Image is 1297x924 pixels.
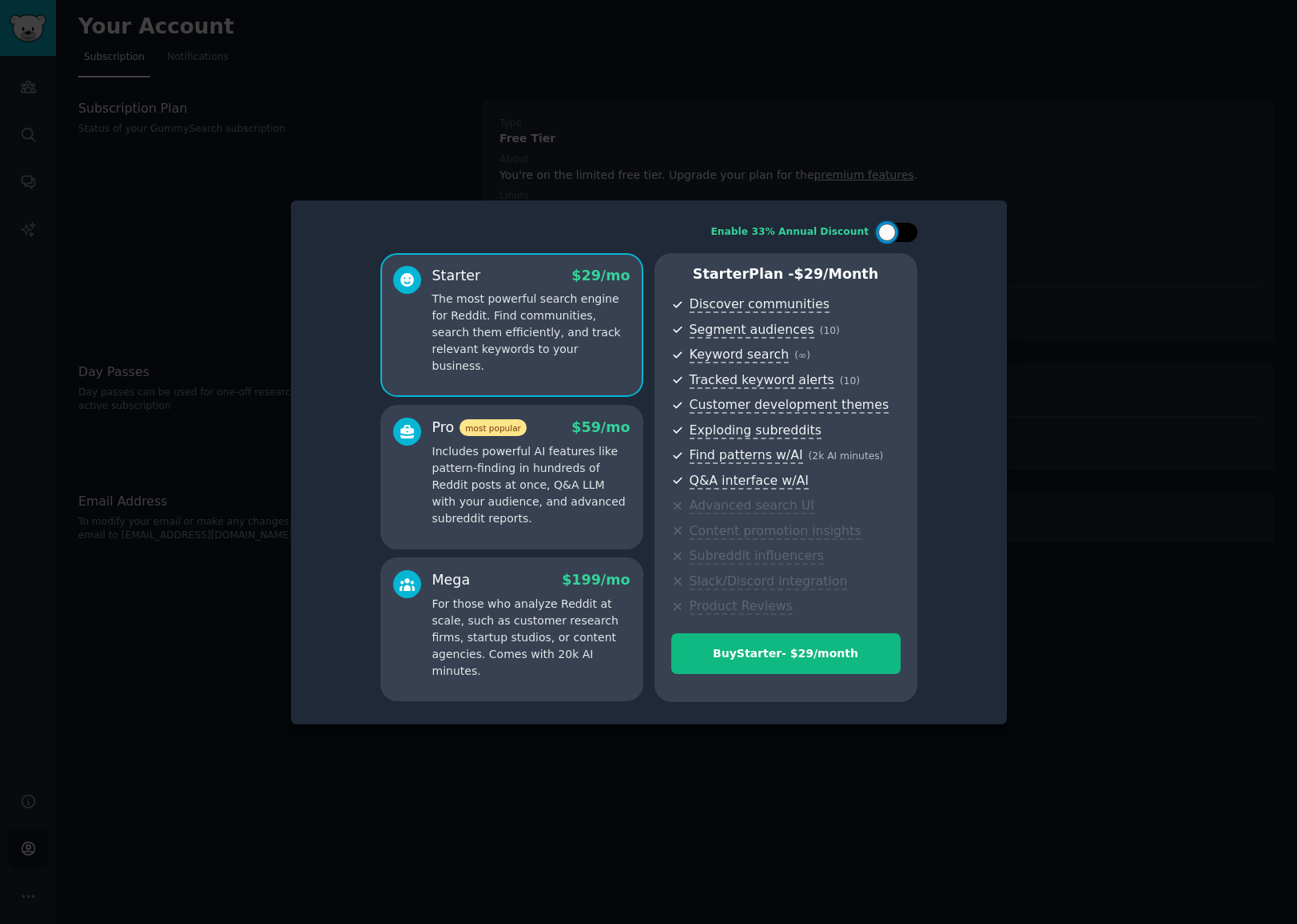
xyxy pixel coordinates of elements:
span: ( ∞ ) [794,350,810,361]
p: The most powerful search engine for Reddit. Find communities, search them efficiently, and track ... [432,291,631,375]
span: $ 199 /mo [562,572,630,588]
span: Q&A interface w/AI [690,473,809,490]
span: ( 10 ) [840,375,860,387]
span: Tracked keyword alerts [690,372,834,389]
span: ( 10 ) [820,325,840,336]
span: Customer development themes [690,397,889,414]
p: Includes powerful AI features like pattern-finding in hundreds of Reddit posts at once, Q&A LLM w... [432,443,631,527]
span: Find patterns w/AI [690,447,803,464]
span: Content promotion insights [690,523,861,540]
span: Exploding subreddits [690,422,822,439]
div: Pro [432,418,527,438]
div: Enable 33% Annual Discount [711,225,869,240]
span: Discover communities [690,296,830,313]
span: Keyword search [690,347,790,363]
span: Segment audiences [690,322,814,339]
span: ( 2k AI minutes ) [809,450,884,462]
p: Starter Plan - [671,264,901,284]
span: $ 29 /month [794,266,879,282]
span: $ 59 /mo [571,419,630,435]
span: Slack/Discord integration [690,573,848,590]
p: For those who analyze Reddit at scale, such as customer research firms, startup studios, or conte... [432,596,631,680]
span: Advanced search UI [690,498,814,514]
span: Product Reviews [690,598,793,615]
span: most popular [460,419,527,436]
div: Starter [432,266,481,286]
span: Subreddit influencers [690,548,824,565]
span: $ 29 /mo [571,268,630,284]
div: Buy Starter - $ 29 /month [672,645,900,662]
button: BuyStarter- $29/month [671,633,901,674]
div: Mega [432,570,471,590]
